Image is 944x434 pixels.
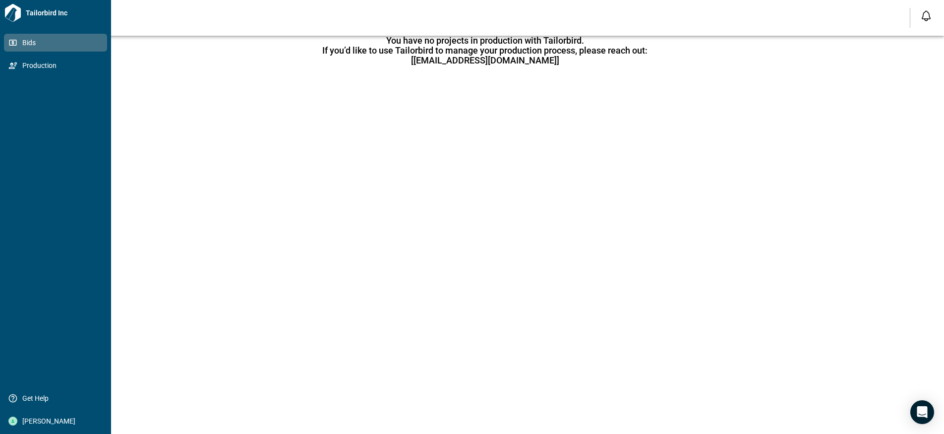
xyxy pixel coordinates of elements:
a: Bids [4,34,107,52]
span: Bids [17,38,98,48]
span: Get Help [17,393,98,403]
a: Production [4,57,107,74]
div: Open Intercom Messenger [910,400,934,424]
span: [PERSON_NAME] [17,416,98,426]
span: Production [17,61,98,70]
span: You have no projects in production with Tailorbird. If you’d like to use Tailorbird to manage you... [322,36,648,65]
span: Tailorbird Inc [22,8,107,18]
button: Open notification feed [918,8,934,24]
